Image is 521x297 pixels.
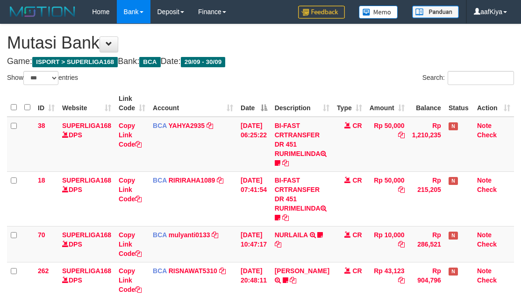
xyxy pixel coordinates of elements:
a: Copy Rp 50,000 to clipboard [398,131,405,139]
a: Check [477,186,497,193]
th: Balance [408,90,445,117]
a: Copy YAHYA2935 to clipboard [207,122,213,129]
a: Check [477,131,497,139]
a: RISNAWAT5310 [169,267,217,275]
a: Note [477,122,492,129]
a: Copy Rp 10,000 to clipboard [398,240,405,248]
label: Show entries [7,71,78,85]
input: Search: [448,71,514,85]
a: Copy NURLAILA to clipboard [275,240,281,248]
a: [PERSON_NAME] [275,267,329,275]
a: Copy Link Code [119,231,142,257]
a: SUPERLIGA168 [62,122,111,129]
img: Button%20Memo.svg [359,6,398,19]
td: [DATE] 10:47:17 [237,226,271,262]
span: ISPORT > SUPERLIGA168 [32,57,118,67]
td: Rp 50,000 [366,117,408,172]
th: Action: activate to sort column ascending [473,90,514,117]
span: CR [353,267,362,275]
span: BCA [153,267,167,275]
th: Website: activate to sort column ascending [58,90,115,117]
a: mulyanti0133 [169,231,210,239]
a: Check [477,276,497,284]
h1: Mutasi Bank [7,34,514,52]
td: BI-FAST CRTRANSFER DR 451 RURIMELINDA [271,117,333,172]
a: Copy BI-FAST CRTRANSFER DR 451 RURIMELINDA to clipboard [282,159,289,167]
img: MOTION_logo.png [7,5,78,19]
td: Rp 286,521 [408,226,445,262]
a: RIRIRAHA1089 [169,177,215,184]
span: CR [353,177,362,184]
th: Description: activate to sort column ascending [271,90,333,117]
th: Type: activate to sort column ascending [333,90,366,117]
span: Has Note [449,268,458,276]
a: Copy Rp 50,000 to clipboard [398,186,405,193]
a: SUPERLIGA168 [62,177,111,184]
span: Has Note [449,122,458,130]
a: Check [477,240,497,248]
span: BCA [153,231,167,239]
a: Copy RISNAWAT5310 to clipboard [219,267,226,275]
th: ID: activate to sort column ascending [34,90,58,117]
a: YAHYA2935 [169,122,205,129]
td: Rp 1,210,235 [408,117,445,172]
a: SUPERLIGA168 [62,231,111,239]
span: 38 [38,122,45,129]
td: Rp 50,000 [366,171,408,226]
td: BI-FAST CRTRANSFER DR 451 RURIMELINDA [271,171,333,226]
a: Copy BI-FAST CRTRANSFER DR 451 RURIMELINDA to clipboard [282,214,289,221]
a: NURLAILA [275,231,308,239]
td: DPS [58,117,115,172]
img: panduan.png [412,6,459,18]
a: SUPERLIGA168 [62,267,111,275]
a: Copy mulyanti0133 to clipboard [212,231,218,239]
td: Rp 215,205 [408,171,445,226]
a: Copy Rp 43,123 to clipboard [398,276,405,284]
span: Has Note [449,232,458,240]
td: [DATE] 07:41:54 [237,171,271,226]
a: Copy Link Code [119,267,142,293]
th: Link Code: activate to sort column ascending [115,90,149,117]
span: BCA [153,122,167,129]
span: 70 [38,231,45,239]
span: BCA [139,57,160,67]
span: Has Note [449,177,458,185]
a: Copy Link Code [119,177,142,203]
th: Amount: activate to sort column ascending [366,90,408,117]
span: 29/09 - 30/09 [181,57,226,67]
span: CR [353,231,362,239]
td: DPS [58,171,115,226]
th: Date: activate to sort column descending [237,90,271,117]
td: DPS [58,226,115,262]
a: Note [477,267,492,275]
span: CR [353,122,362,129]
th: Account: activate to sort column ascending [149,90,237,117]
span: 18 [38,177,45,184]
a: Note [477,177,492,184]
select: Showentries [23,71,58,85]
td: [DATE] 06:25:22 [237,117,271,172]
span: BCA [153,177,167,184]
a: Note [477,231,492,239]
span: 262 [38,267,49,275]
img: Feedback.jpg [298,6,345,19]
a: Copy YOSI EFENDI to clipboard [290,276,296,284]
td: Rp 10,000 [366,226,408,262]
h4: Game: Bank: Date: [7,57,514,66]
a: Copy RIRIRAHA1089 to clipboard [217,177,223,184]
th: Status [445,90,473,117]
label: Search: [422,71,514,85]
a: Copy Link Code [119,122,142,148]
